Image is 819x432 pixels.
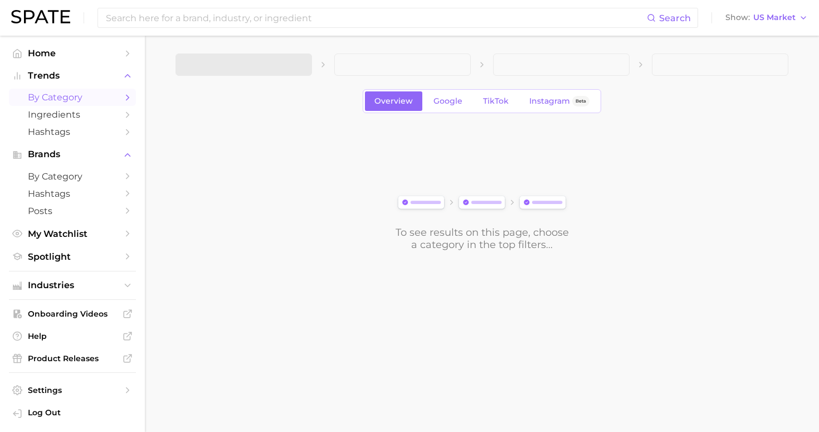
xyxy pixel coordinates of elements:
[365,91,422,111] a: Overview
[9,168,136,185] a: by Category
[474,91,518,111] a: TikTok
[11,10,70,23] img: SPATE
[374,96,413,106] span: Overview
[28,92,117,103] span: by Category
[28,127,117,137] span: Hashtags
[394,226,569,251] div: To see results on this page, choose a category in the top filters...
[28,171,117,182] span: by Category
[9,382,136,399] a: Settings
[28,188,117,199] span: Hashtags
[9,277,136,294] button: Industries
[483,96,509,106] span: TikTok
[9,350,136,367] a: Product Releases
[9,106,136,123] a: Ingredients
[9,45,136,62] a: Home
[529,96,570,106] span: Instagram
[9,123,136,140] a: Hashtags
[520,91,599,111] a: InstagramBeta
[9,248,136,265] a: Spotlight
[9,67,136,84] button: Trends
[394,193,569,213] img: svg%3e
[28,280,117,290] span: Industries
[28,407,127,418] span: Log Out
[9,185,136,202] a: Hashtags
[725,14,750,21] span: Show
[28,309,117,319] span: Onboarding Videos
[28,229,117,239] span: My Watchlist
[28,251,117,262] span: Spotlight
[28,71,117,81] span: Trends
[9,305,136,322] a: Onboarding Videos
[723,11,811,25] button: ShowUS Market
[105,8,647,27] input: Search here for a brand, industry, or ingredient
[576,96,586,106] span: Beta
[28,331,117,341] span: Help
[9,328,136,344] a: Help
[9,404,136,423] a: Log out. Currently logged in with e-mail alyssa@spate.nyc.
[753,14,796,21] span: US Market
[9,202,136,220] a: Posts
[433,96,462,106] span: Google
[9,89,136,106] a: by Category
[28,353,117,363] span: Product Releases
[28,385,117,395] span: Settings
[9,146,136,163] button: Brands
[28,109,117,120] span: Ingredients
[424,91,472,111] a: Google
[28,48,117,59] span: Home
[28,149,117,159] span: Brands
[28,206,117,216] span: Posts
[9,225,136,242] a: My Watchlist
[659,13,691,23] span: Search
